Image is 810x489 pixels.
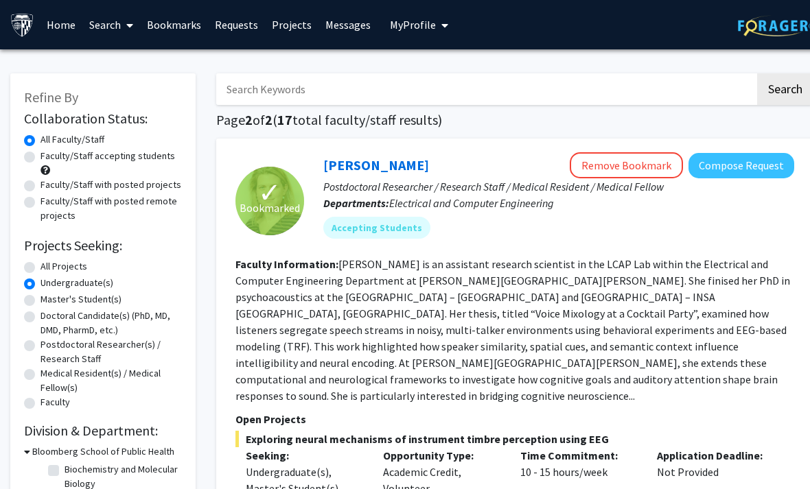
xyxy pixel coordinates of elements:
a: Projects [265,1,319,49]
label: Faculty/Staff with posted remote projects [40,194,182,223]
span: 17 [277,111,292,128]
a: Bookmarks [140,1,208,49]
p: Opportunity Type: [383,447,500,464]
b: Faculty Information: [235,257,338,271]
p: Time Commitment: [520,447,637,464]
p: Postdoctoral Researcher / Research Staff / Medical Resident / Medical Fellow [323,178,794,195]
label: All Faculty/Staff [40,132,104,147]
h3: Bloomberg School of Public Health [32,444,174,459]
span: My Profile [390,18,436,32]
a: Search [82,1,140,49]
h2: Projects Seeking: [24,237,182,254]
iframe: Chat [10,427,58,479]
p: Application Deadline: [657,447,774,464]
label: All Projects [40,259,87,274]
input: Search Keywords [216,73,755,105]
span: Electrical and Computer Engineering [389,196,554,210]
fg-read-more: [PERSON_NAME] is an assistant research scientist in the LCAP Lab within the Electrical and Comput... [235,257,790,403]
label: Postdoctoral Researcher(s) / Research Staff [40,337,182,366]
span: 2 [265,111,273,128]
span: Refine By [24,88,78,106]
label: Faculty/Staff with posted projects [40,178,181,192]
label: Doctoral Candidate(s) (PhD, MD, DMD, PharmD, etc.) [40,309,182,337]
a: Requests [208,1,265,49]
a: Home [40,1,82,49]
a: [PERSON_NAME] [323,156,429,174]
button: Compose Request to Moira-Phoebe Huet [688,153,794,178]
p: Seeking: [246,447,362,464]
label: Medical Resident(s) / Medical Fellow(s) [40,366,182,395]
label: Faculty [40,395,70,409]
label: Undergraduate(s) [40,276,113,290]
button: Remove Bookmark [570,152,683,178]
img: Johns Hopkins University Logo [10,13,34,37]
span: Bookmarked [240,200,300,216]
mat-chip: Accepting Students [323,217,430,239]
span: ✓ [258,186,281,200]
h2: Collaboration Status: [24,110,182,127]
label: Faculty/Staff accepting students [40,149,175,163]
a: Messages [319,1,378,49]
span: Exploring neural mechanisms of instrument timbre perception using EEG [235,431,794,447]
p: Open Projects [235,411,794,427]
b: Departments: [323,196,389,210]
label: Master's Student(s) [40,292,121,307]
h2: Division & Department: [24,422,182,439]
span: 2 [245,111,253,128]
